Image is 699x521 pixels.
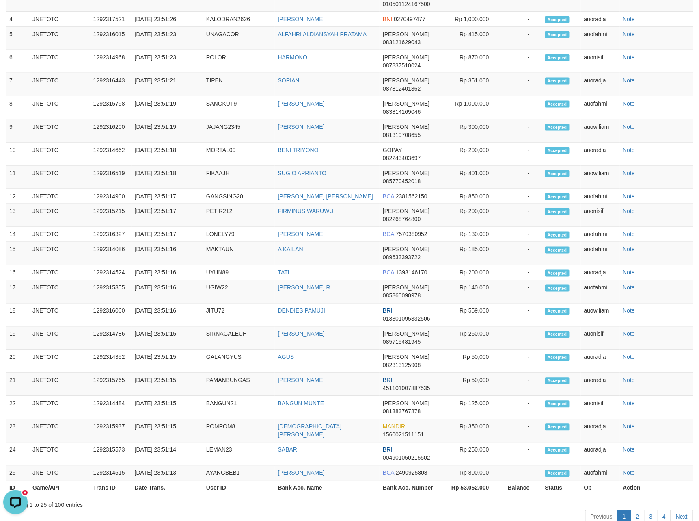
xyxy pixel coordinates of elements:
[90,304,132,327] td: 1292316060
[623,170,635,176] a: Note
[623,208,635,215] a: Note
[440,396,501,419] td: Rp 125,000
[29,350,90,373] td: JNETOTO
[394,16,425,22] span: Copy 0270497477 to clipboard
[29,373,90,396] td: JNETOTO
[29,73,90,96] td: JNETOTO
[90,119,132,143] td: 1292316200
[440,350,501,373] td: Rp 50,000
[501,396,542,419] td: -
[383,170,429,176] span: [PERSON_NAME]
[29,443,90,466] td: JNETOTO
[29,50,90,73] td: JNETOTO
[90,396,132,419] td: 1292314484
[501,166,542,189] td: -
[203,350,275,373] td: GALANGYUS
[383,316,430,322] span: Copy 013301095332506 to clipboard
[278,193,373,200] a: [PERSON_NAME] [PERSON_NAME]
[278,308,325,314] a: DENDIES PAMUJI
[383,432,424,438] span: Copy 1560021511151 to clipboard
[545,424,570,431] span: Accepted
[132,304,203,327] td: [DATE] 23:51:16
[545,16,570,23] span: Accepted
[383,362,421,369] span: Copy 082313125908 to clipboard
[278,100,325,107] a: [PERSON_NAME]
[440,227,501,242] td: Rp 130,000
[29,166,90,189] td: JNETOTO
[383,54,429,61] span: [PERSON_NAME]
[132,280,203,304] td: [DATE] 23:51:16
[29,265,90,280] td: JNETOTO
[90,350,132,373] td: 1292314352
[90,242,132,265] td: 1292314086
[132,50,203,73] td: [DATE] 23:51:23
[383,447,392,453] span: BRI
[383,31,429,37] span: [PERSON_NAME]
[132,327,203,350] td: [DATE] 23:51:15
[501,143,542,166] td: -
[90,373,132,396] td: 1292315765
[278,331,325,337] a: [PERSON_NAME]
[501,204,542,227] td: -
[29,327,90,350] td: JNETOTO
[383,246,429,253] span: [PERSON_NAME]
[29,96,90,119] td: JNETOTO
[383,354,429,360] span: [PERSON_NAME]
[383,455,430,461] span: Copy 004901050215502 to clipboard
[545,170,570,177] span: Accepted
[440,73,501,96] td: Rp 351,000
[6,204,29,227] td: 13
[623,269,635,276] a: Note
[90,466,132,481] td: 1292314515
[545,101,570,108] span: Accepted
[623,470,635,476] a: Note
[29,119,90,143] td: JNETOTO
[501,373,542,396] td: -
[29,304,90,327] td: JNETOTO
[545,354,570,361] span: Accepted
[203,466,275,481] td: AYANGBEB1
[6,166,29,189] td: 11
[501,327,542,350] td: -
[90,189,132,204] td: 1292314900
[581,166,620,189] td: auowiliam
[203,265,275,280] td: UYUN89
[581,227,620,242] td: auofahmi
[501,419,542,443] td: -
[501,350,542,373] td: -
[278,447,297,453] a: SABAR
[623,231,635,238] a: Note
[90,265,132,280] td: 1292314524
[6,280,29,304] td: 17
[623,54,635,61] a: Note
[6,12,29,27] td: 4
[132,419,203,443] td: [DATE] 23:51:15
[623,447,635,453] a: Note
[545,378,570,384] span: Accepted
[90,50,132,73] td: 1292314968
[203,327,275,350] td: SIRNAGALEUH
[6,27,29,50] td: 5
[90,419,132,443] td: 1292315937
[396,231,427,238] span: Copy 7570380952 to clipboard
[203,12,275,27] td: KALODRAN2626
[440,466,501,481] td: Rp 800,000
[383,293,421,299] span: Copy 085860090978 to clipboard
[440,373,501,396] td: Rp 50,000
[278,16,325,22] a: [PERSON_NAME]
[132,466,203,481] td: [DATE] 23:51:13
[90,327,132,350] td: 1292314786
[29,242,90,265] td: JNETOTO
[132,119,203,143] td: [DATE] 23:51:19
[501,265,542,280] td: -
[278,354,294,360] a: AGUS
[132,96,203,119] td: [DATE] 23:51:19
[278,231,325,238] a: [PERSON_NAME]
[6,304,29,327] td: 18
[6,189,29,204] td: 12
[383,178,421,185] span: Copy 085770452018 to clipboard
[383,85,421,92] span: Copy 087812401362 to clipboard
[623,284,635,291] a: Note
[623,400,635,407] a: Note
[6,119,29,143] td: 9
